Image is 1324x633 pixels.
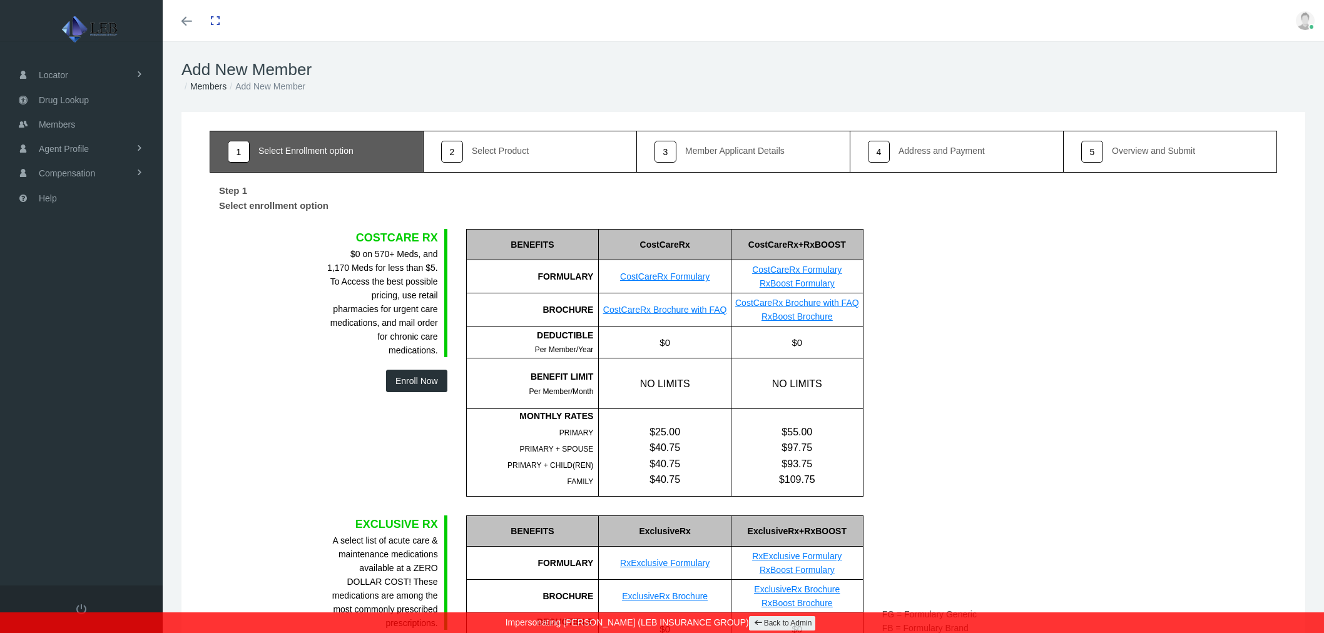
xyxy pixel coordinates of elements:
[598,358,731,408] div: NO LIMITS
[731,515,863,547] div: ExclusiveRx+RxBOOST
[761,598,833,608] a: RxBoost Brochure
[39,88,89,112] span: Drug Lookup
[622,591,708,601] a: ExclusiveRx Brochure
[559,428,593,437] span: PRIMARY
[39,113,75,136] span: Members
[466,293,599,327] div: BROCHURE
[9,612,1315,633] div: Impersonating [PERSON_NAME] (LEB INSURANCE GROUP)
[519,445,593,453] span: PRIMARY + SPOUSE
[327,534,438,630] div: A select list of acute care & maintenance medications available at a ZERO DOLLAR COST! These medi...
[760,278,835,288] a: RxBoost Formulary
[752,551,842,561] a: RxExclusive Formulary
[16,14,166,45] img: LEB INSURANCE GROUP
[731,358,863,408] div: NO LIMITS
[327,229,438,246] div: COSTCARE RX
[39,186,57,210] span: Help
[568,477,594,486] span: FAMILY
[760,565,835,575] a: RxBoost Formulary
[882,609,977,619] span: FG = Formulary Generic
[1296,11,1315,30] img: user-placeholder.jpg
[467,409,594,423] div: MONTHLY RATES
[228,141,250,163] div: 1
[466,515,599,547] div: BENEFITS
[466,547,599,580] div: FORMULARY
[327,515,438,533] div: EXCLUSIVE RX
[441,141,463,163] div: 2
[685,146,785,155] div: Member Applicant Details
[603,305,727,315] a: CostCareRx Brochure with FAQ
[507,461,593,470] span: PRIMARY + CHILD(REN)
[761,311,833,322] a: RxBoost Brochure
[39,137,89,161] span: Agent Profile
[754,584,840,594] a: ExclusiveRx Brochure
[467,370,594,383] div: BENEFIT LIMIT
[39,161,95,185] span: Compensation
[386,370,447,392] button: Enroll Now
[210,179,257,198] label: Step 1
[227,79,305,93] li: Add New Member
[731,472,863,487] div: $109.75
[654,141,676,163] div: 3
[731,440,863,455] div: $97.75
[731,229,863,260] div: CostCareRx+RxBOOST
[529,387,594,396] span: Per Member/Month
[181,60,1305,79] h1: Add New Member
[749,616,816,630] a: Back to Admin
[620,558,710,568] a: RxExclusive Formulary
[466,580,599,613] div: BROCHURE
[472,146,529,155] div: Select Product
[899,146,985,155] div: Address and Payment
[599,440,731,455] div: $40.75
[735,298,859,308] a: CostCareRx Brochure with FAQ
[599,472,731,487] div: $40.75
[598,327,731,358] div: $0
[599,456,731,472] div: $40.75
[467,328,594,342] div: DEDUCTIBLE
[598,515,731,547] div: ExclusiveRx
[466,229,599,260] div: BENEFITS
[731,327,863,358] div: $0
[620,271,710,281] a: CostCareRx Formulary
[258,146,354,155] div: Select Enrollment option
[190,81,227,91] a: Members
[598,229,731,260] div: CostCareRx
[1081,141,1103,163] div: 5
[327,247,438,357] div: $0 on 570+ Meds, and 1,170 Meds for less than $5. To Access the best possible pricing, use retail...
[731,424,863,440] div: $55.00
[731,456,863,472] div: $93.75
[535,345,594,354] span: Per Member/Year
[39,63,68,87] span: Locator
[210,198,338,217] label: Select enrollment option
[752,265,842,275] a: CostCareRx Formulary
[1112,146,1195,155] div: Overview and Submit
[466,260,599,293] div: FORMULARY
[868,141,890,163] div: 4
[599,424,731,440] div: $25.00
